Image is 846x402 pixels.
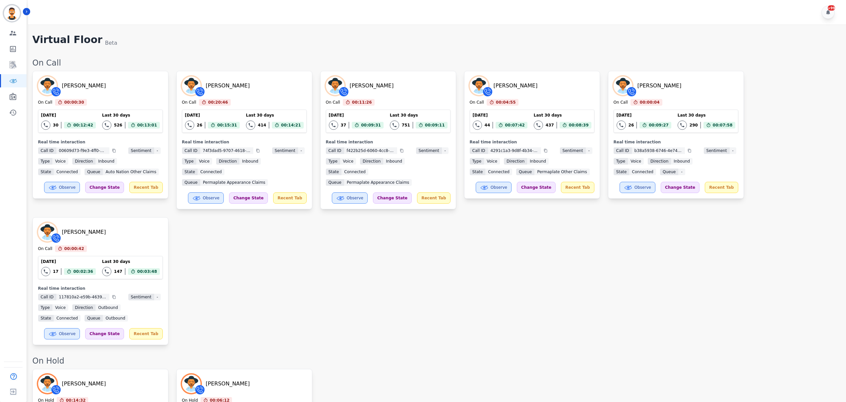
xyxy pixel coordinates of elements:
[661,182,699,193] div: Change State
[660,169,678,175] span: Queue
[206,380,250,388] div: [PERSON_NAME]
[258,123,266,128] div: 414
[62,228,106,236] div: [PERSON_NAME]
[272,147,298,154] span: Sentiment
[361,122,381,128] span: 00:09:31
[344,147,397,154] span: f422b25d-6060-4cc8-a8eb-4f0e37a2d8b8
[38,76,57,95] img: Avatar
[470,76,488,95] img: Avatar
[44,328,80,339] button: Observe
[128,294,154,300] span: Sentiment
[32,356,839,366] div: On Hold
[417,192,450,204] div: Recent Tab
[484,158,500,165] span: voice
[494,82,538,90] div: [PERSON_NAME]
[561,182,594,193] div: Recent Tab
[326,139,451,145] div: Real time interaction
[38,375,57,393] img: Avatar
[102,113,160,118] div: Last 30 days
[73,122,93,128] span: 00:12:42
[85,169,103,175] span: Queue
[614,158,628,165] span: Type
[38,100,52,106] div: On Call
[128,147,154,154] span: Sentiment
[38,169,54,175] span: State
[473,113,527,118] div: [DATE]
[32,58,839,68] div: On Call
[105,39,117,47] div: Beta
[38,286,163,291] div: Real time interaction
[470,147,488,154] span: Call ID
[326,100,340,106] div: On Call
[416,147,442,154] span: Sentiment
[383,158,405,165] span: inbound
[632,147,685,154] span: b38a5938-6746-4e74-a0c5-e925573ba5bf
[425,122,445,128] span: 00:09:11
[273,192,306,204] div: Recent Tab
[85,315,103,322] span: Queue
[64,245,84,252] span: 00:00:42
[44,182,80,193] button: Observe
[229,192,268,204] div: Change State
[72,158,95,165] span: Direction
[614,147,632,154] span: Call ID
[188,192,224,204] button: Observe
[332,192,368,204] button: Observe
[103,315,128,322] span: Outbound
[505,122,525,128] span: 00:07:42
[678,169,685,175] span: -
[614,100,628,106] div: On Call
[200,147,253,154] span: 74f3dad5-9707-4618-bd1a-a06fc4c52244
[704,147,730,154] span: Sentiment
[95,304,121,311] span: outbound
[114,269,122,274] div: 147
[85,182,124,193] div: Change State
[102,259,160,264] div: Last 30 days
[38,147,56,154] span: Call ID
[690,123,698,128] div: 290
[38,139,163,145] div: Real time interaction
[629,123,634,128] div: 26
[326,158,340,165] span: Type
[38,294,56,300] span: Call ID
[648,158,671,165] span: Direction
[360,158,383,165] span: Direction
[38,223,57,241] img: Avatar
[649,122,669,128] span: 00:09:27
[640,99,660,106] span: 00:00:04
[54,169,81,175] span: connected
[470,158,484,165] span: Type
[182,147,200,154] span: Call ID
[614,169,630,175] span: State
[95,158,117,165] span: inbound
[137,122,157,128] span: 00:13:01
[64,99,84,106] span: 00:00:30
[197,123,203,128] div: 26
[517,182,556,193] div: Change State
[38,304,53,311] span: Type
[217,122,237,128] span: 00:15:31
[4,5,20,21] img: Bordered avatar
[38,246,52,252] div: On Call
[470,100,484,106] div: On Call
[56,294,109,300] span: 117810a2-e59b-4639-98b0-d15cb27790ed
[182,169,198,175] span: State
[59,185,76,190] span: Observe
[206,82,250,90] div: [PERSON_NAME]
[678,113,735,118] div: Last 30 days
[560,147,586,154] span: Sentiment
[185,113,240,118] div: [DATE]
[402,123,410,128] div: 751
[54,315,81,322] span: connected
[352,99,372,106] span: 00:11:26
[53,269,59,274] div: 17
[326,147,344,154] span: Call ID
[470,169,486,175] span: State
[634,185,651,190] span: Observe
[203,195,219,201] span: Observe
[216,158,239,165] span: Direction
[129,328,162,339] div: Recent Tab
[56,147,109,154] span: 00609d73-f9e3-4ff0-8f8c-bb09acafbfc0
[496,99,516,106] span: 00:04:55
[586,147,592,154] span: -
